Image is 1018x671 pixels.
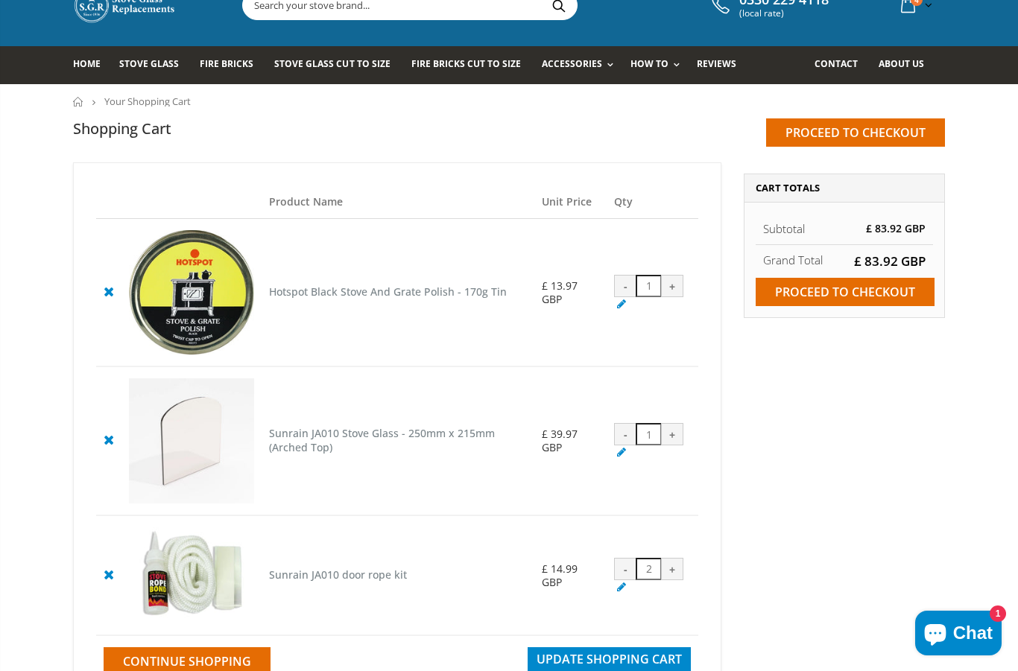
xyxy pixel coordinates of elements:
[542,279,578,306] span: £ 13.97 GBP
[911,611,1006,659] inbox-online-store-chat: Shopify online store chat
[756,278,935,306] input: Proceed to checkout
[815,57,858,70] span: Contact
[528,647,691,671] button: Update Shopping Cart
[104,95,191,108] span: Your Shopping Cart
[542,562,578,589] span: £ 14.99 GBP
[542,46,621,84] a: Accessories
[274,57,390,70] span: Stove Glass Cut To Size
[123,653,251,670] span: Continue Shopping
[119,57,179,70] span: Stove Glass
[854,252,926,270] span: £ 83.92 GBP
[661,275,683,297] div: +
[866,221,926,235] span: £ 83.92 GBP
[661,423,683,445] div: +
[119,46,190,84] a: Stove Glass
[534,185,607,219] th: Unit Price
[269,284,507,299] a: Hotspot Black Stove And Grate Polish - 170g Tin
[614,423,636,445] div: -
[274,46,401,84] a: Stove Glass Cut To Size
[607,185,698,219] th: Qty
[614,558,636,580] div: -
[542,57,602,70] span: Accessories
[411,57,521,70] span: Fire Bricks Cut To Size
[630,46,687,84] a: How To
[129,378,254,503] img: Sunrain JA010 Stove Glass - 250mm x 215mm (Arched Top)
[630,57,668,70] span: How To
[73,57,101,70] span: Home
[661,558,683,580] div: +
[269,567,407,582] a: Sunrain JA010 door rope kit
[697,57,736,70] span: Reviews
[73,97,84,106] a: Home
[766,118,945,147] input: Proceed to checkout
[879,57,924,70] span: About us
[200,46,265,84] a: Fire Bricks
[411,46,532,84] a: Fire Bricks Cut To Size
[763,221,805,236] span: Subtotal
[739,8,829,19] span: (local rate)
[815,46,869,84] a: Contact
[542,427,578,454] span: £ 39.97 GBP
[879,46,935,84] a: About us
[262,185,534,219] th: Product Name
[73,46,112,84] a: Home
[269,426,495,454] a: Sunrain JA010 Stove Glass - 250mm x 215mm (Arched Top)
[697,46,747,84] a: Reviews
[763,252,823,267] strong: Grand Total
[614,275,636,297] div: -
[73,118,171,139] h1: Shopping Cart
[537,651,682,667] span: Update Shopping Cart
[200,57,253,70] span: Fire Bricks
[756,181,820,194] span: Cart Totals
[129,230,254,354] img: Hotspot Black Stove And Grate Polish - 170g Tin
[129,527,254,623] img: Sunrain JA010 door rope kit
